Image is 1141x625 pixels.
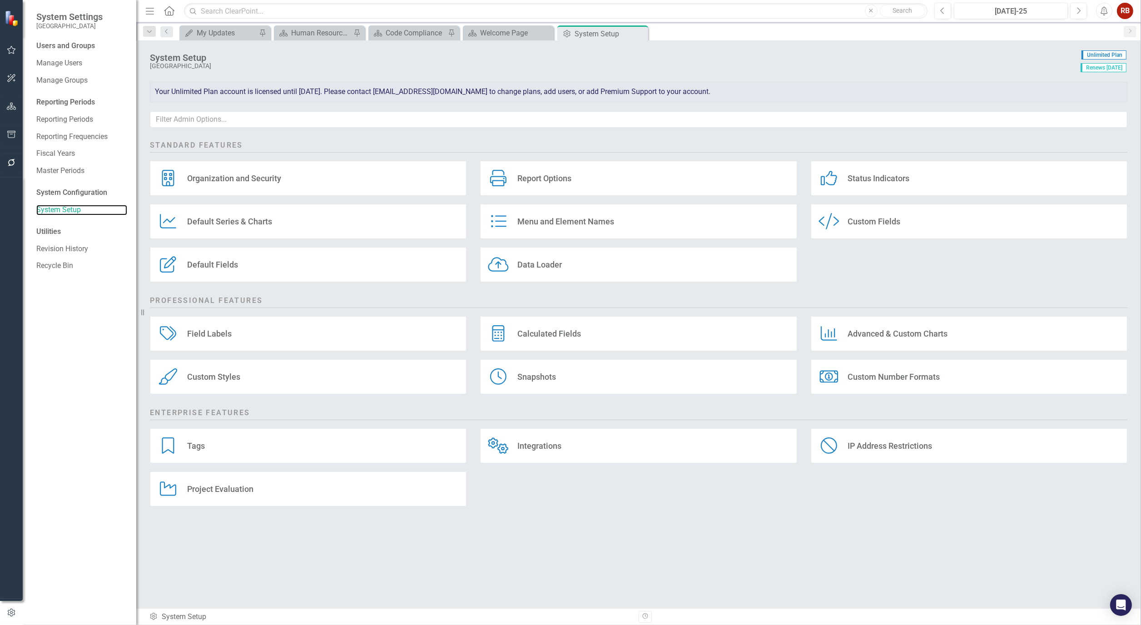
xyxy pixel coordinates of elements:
[36,166,127,176] a: Master Periods
[5,10,20,26] img: ClearPoint Strategy
[848,173,910,184] div: Status Indicators
[1117,3,1133,19] button: RB
[36,114,127,125] a: Reporting Periods
[182,27,257,39] a: My Updates
[957,6,1065,17] div: [DATE]-25
[187,173,281,184] div: Organization and Security
[36,132,127,142] a: Reporting Frequencies
[36,97,127,108] div: Reporting Periods
[517,372,556,382] div: Snapshots
[150,296,1127,308] h2: Professional Features
[1110,594,1132,616] div: Open Intercom Messenger
[575,28,646,40] div: System Setup
[150,63,1076,69] div: [GEOGRAPHIC_DATA]
[848,216,901,227] div: Custom Fields
[36,149,127,159] a: Fiscal Years
[150,82,1127,102] div: Your Unlimited Plan account is licensed until [DATE]. Please contact [EMAIL_ADDRESS][DOMAIN_NAME]...
[187,441,205,451] div: Tags
[291,27,351,39] div: Human Resources Analytics Dashboard
[187,372,240,382] div: Custom Styles
[848,328,948,339] div: Advanced & Custom Charts
[36,75,127,86] a: Manage Groups
[276,27,351,39] a: Human Resources Analytics Dashboard
[150,140,1127,153] h2: Standard Features
[1081,63,1126,72] span: Renews [DATE]
[187,259,238,270] div: Default Fields
[848,441,933,451] div: IP Address Restrictions
[36,244,127,254] a: Revision History
[517,173,571,184] div: Report Options
[465,27,551,39] a: Welcome Page
[480,27,551,39] div: Welcome Page
[36,41,127,51] div: Users and Groups
[150,408,1127,420] h2: Enterprise Features
[517,441,561,451] div: Integrations
[893,7,912,14] span: Search
[150,53,1076,63] div: System Setup
[880,5,925,17] button: Search
[36,11,103,22] span: System Settings
[187,328,232,339] div: Field Labels
[517,259,562,270] div: Data Loader
[187,484,253,494] div: Project Evaluation
[149,612,632,622] div: System Setup
[386,27,446,39] div: Code Compliance
[36,261,127,271] a: Recycle Bin
[36,227,127,237] div: Utilities
[197,27,257,39] div: My Updates
[371,27,446,39] a: Code Compliance
[150,111,1127,128] input: Filter Admin Options...
[36,58,127,69] a: Manage Users
[184,3,928,19] input: Search ClearPoint...
[36,188,127,198] div: System Configuration
[187,216,272,227] div: Default Series & Charts
[517,216,614,227] div: Menu and Element Names
[36,22,103,30] small: [GEOGRAPHIC_DATA]
[36,205,127,215] a: System Setup
[848,372,940,382] div: Custom Number Formats
[1081,50,1126,60] span: Unlimited Plan
[954,3,1068,19] button: [DATE]-25
[517,328,581,339] div: Calculated Fields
